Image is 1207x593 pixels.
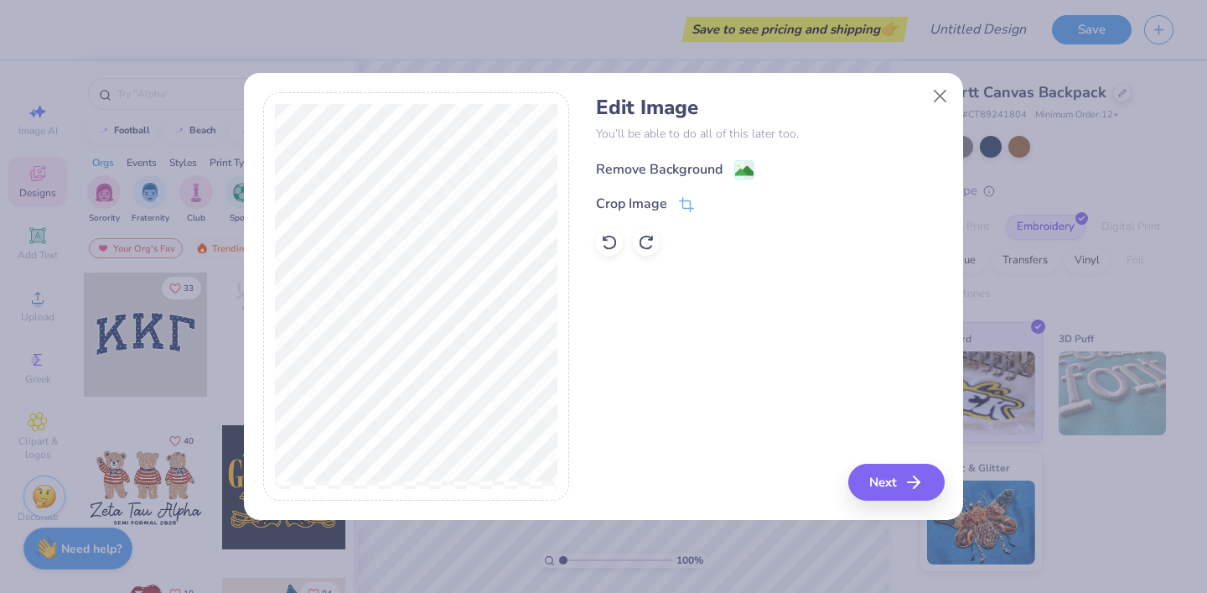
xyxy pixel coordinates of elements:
[596,194,667,214] div: Crop Image
[925,81,956,112] button: Close
[596,125,944,143] p: You’ll be able to do all of this later too.
[848,464,945,501] button: Next
[596,96,944,120] h4: Edit Image
[596,159,723,179] div: Remove Background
